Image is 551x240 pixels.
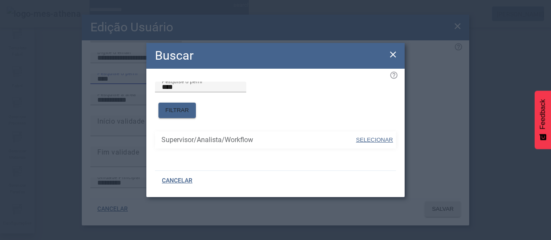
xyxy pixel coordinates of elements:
[539,99,547,129] span: Feedback
[162,78,202,84] mat-label: Pesquise o perfil
[158,103,196,118] button: FILTRAR
[155,173,199,188] button: CANCELAR
[535,91,551,149] button: Feedback - Mostrar pesquisa
[356,137,393,143] span: SELECIONAR
[155,46,194,65] h2: Buscar
[161,135,355,145] span: Supervisor/Analista/Workflow
[162,176,192,185] span: CANCELAR
[355,132,394,148] button: SELECIONAR
[165,106,189,115] span: FILTRAR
